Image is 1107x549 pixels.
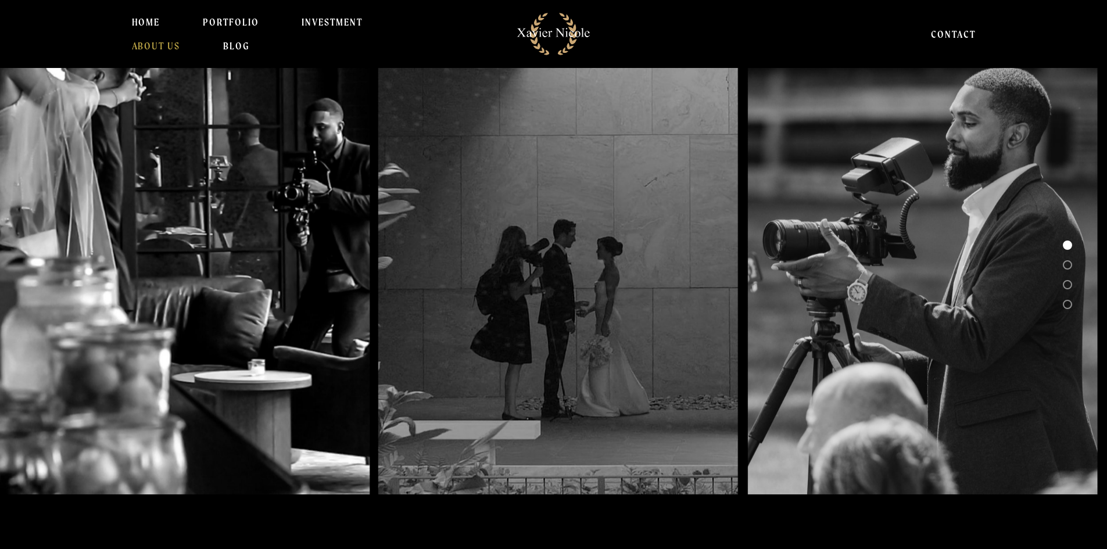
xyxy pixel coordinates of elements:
[223,34,249,58] a: BLOG
[203,10,259,34] a: PORTFOLIO
[931,22,976,45] a: CONTACT
[302,10,363,34] a: INVESTMENT
[132,10,160,34] a: HOME
[132,34,181,58] a: About Us
[510,6,597,62] img: Michigan Wedding Videographers | Detroit Cinematic Wedding Films By Xavier Nicole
